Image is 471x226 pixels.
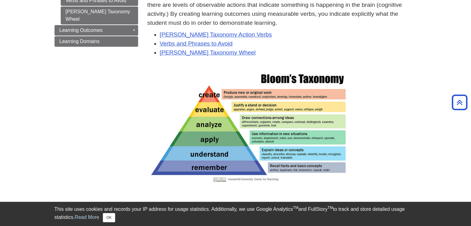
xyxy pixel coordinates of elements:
[75,215,99,220] a: Read More
[450,98,469,106] a: Back to Top
[55,206,417,222] div: This site uses cookies and records your IP address for usage statistics. Additionally, we use Goo...
[55,36,138,47] a: Learning Domains
[55,25,138,36] a: Learning Outcomes
[160,49,256,56] a: [PERSON_NAME] Taxonomy Wheel
[59,28,103,33] span: Learning Outcomes
[160,40,233,47] a: Verbs and Phrases to Avoid
[103,213,115,222] button: Close
[293,206,298,210] sup: TM
[59,39,100,44] span: Learning Domains
[160,31,272,38] a: [PERSON_NAME] Taxonomy Action Verbs
[61,7,138,24] a: [PERSON_NAME] Taxonomy Wheel
[328,206,333,210] sup: TM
